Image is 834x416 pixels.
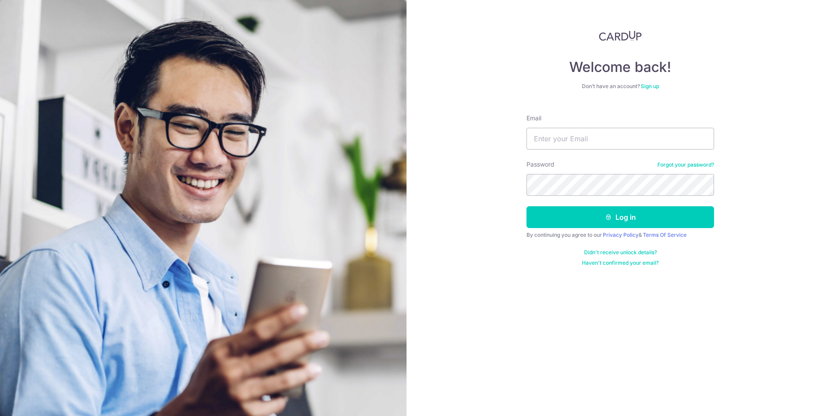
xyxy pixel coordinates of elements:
[603,232,639,238] a: Privacy Policy
[526,128,714,150] input: Enter your Email
[526,232,714,239] div: By continuing you agree to our &
[584,249,657,256] a: Didn't receive unlock details?
[582,259,659,266] a: Haven't confirmed your email?
[526,58,714,76] h4: Welcome back!
[526,114,541,123] label: Email
[526,160,554,169] label: Password
[599,31,642,41] img: CardUp Logo
[526,83,714,90] div: Don’t have an account?
[657,161,714,168] a: Forgot your password?
[641,83,659,89] a: Sign up
[643,232,687,238] a: Terms Of Service
[526,206,714,228] button: Log in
